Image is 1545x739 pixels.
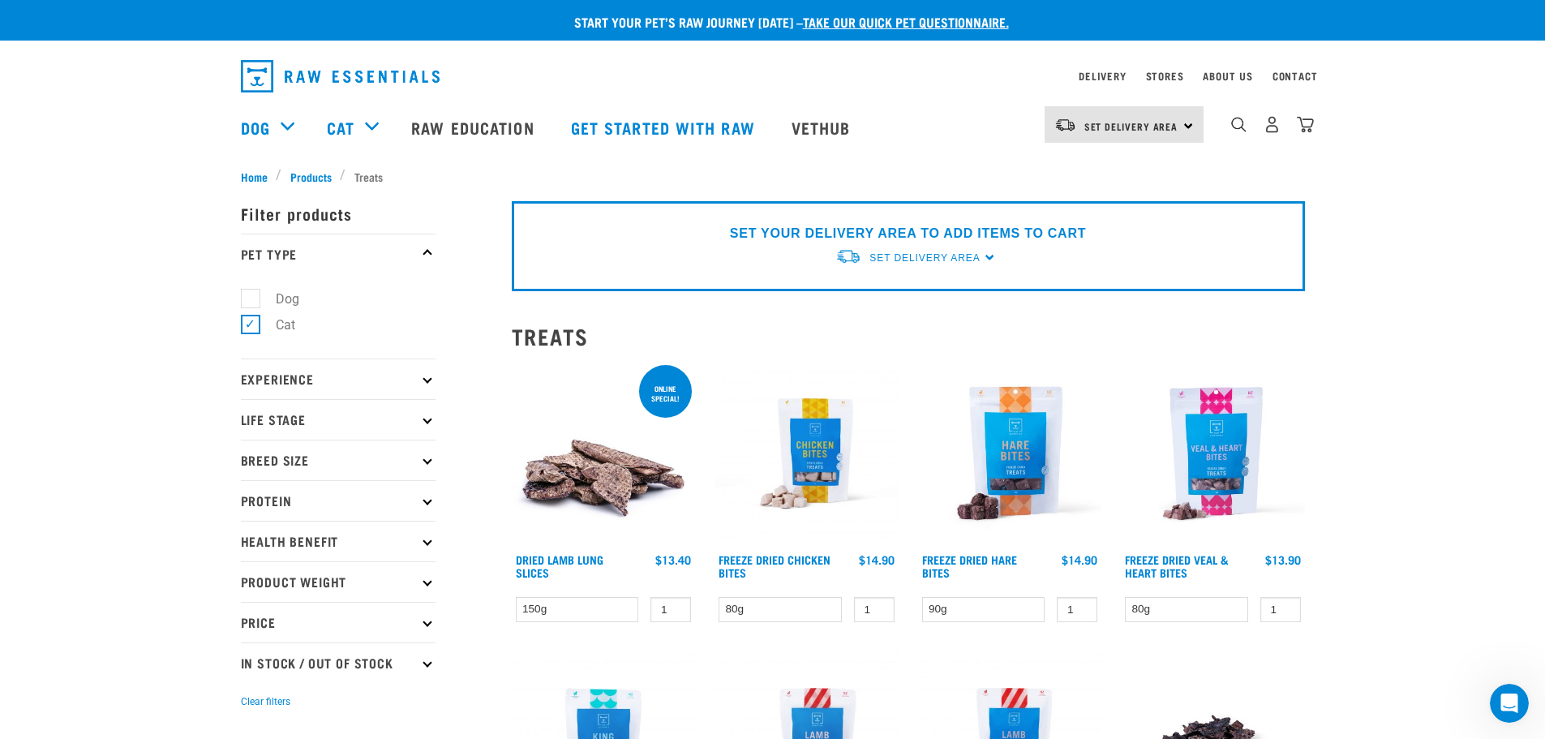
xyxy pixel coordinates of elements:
img: home-icon-1@2x.png [1231,117,1247,132]
img: Raw Essentials Freeze Dried Hare Bites [918,362,1102,546]
p: SET YOUR DELIVERY AREA TO ADD ITEMS TO CART [730,224,1086,243]
img: Raw Essentials Logo [241,60,440,92]
a: Dog [241,115,270,140]
img: user.png [1264,116,1281,133]
nav: dropdown navigation [228,54,1318,99]
a: Stores [1146,73,1184,79]
p: Pet Type [241,234,436,274]
span: Home [241,168,268,185]
img: van-moving.png [835,248,861,265]
input: 1 [1057,597,1097,622]
img: 1303 Lamb Lung Slices 01 [512,362,696,546]
a: Dried Lamb Lung Slices [516,556,603,575]
div: $14.90 [859,553,895,566]
input: 1 [1260,597,1301,622]
a: take our quick pet questionnaire. [803,18,1009,25]
div: ONLINE SPECIAL! [639,376,692,410]
a: Raw Education [395,95,554,160]
iframe: Intercom live chat [1490,684,1529,723]
label: Dog [250,289,306,309]
p: Life Stage [241,399,436,440]
a: Delivery [1079,73,1126,79]
span: Set Delivery Area [869,252,980,264]
p: Health Benefit [241,521,436,561]
button: Clear filters [241,694,290,709]
p: Experience [241,359,436,399]
p: Product Weight [241,561,436,602]
a: Vethub [775,95,871,160]
a: Freeze Dried Veal & Heart Bites [1125,556,1229,575]
a: Products [281,168,340,185]
p: In Stock / Out Of Stock [241,642,436,683]
input: 1 [854,597,895,622]
label: Cat [250,315,302,335]
h2: Treats [512,324,1305,349]
img: Raw Essentials Freeze Dried Veal & Heart Bites Treats [1121,362,1305,546]
img: RE Product Shoot 2023 Nov8581 [715,362,899,546]
a: Get started with Raw [555,95,775,160]
p: Breed Size [241,440,436,480]
a: About Us [1203,73,1252,79]
div: $13.90 [1265,553,1301,566]
span: Products [290,168,332,185]
input: 1 [650,597,691,622]
img: van-moving.png [1054,118,1076,132]
a: Contact [1272,73,1318,79]
a: Freeze Dried Chicken Bites [719,556,830,575]
span: Set Delivery Area [1084,123,1178,129]
div: $13.40 [655,553,691,566]
a: Home [241,168,277,185]
p: Protein [241,480,436,521]
img: home-icon@2x.png [1297,116,1314,133]
p: Filter products [241,193,436,234]
div: $14.90 [1062,553,1097,566]
a: Freeze Dried Hare Bites [922,556,1017,575]
nav: breadcrumbs [241,168,1305,185]
p: Price [241,602,436,642]
a: Cat [327,115,354,140]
